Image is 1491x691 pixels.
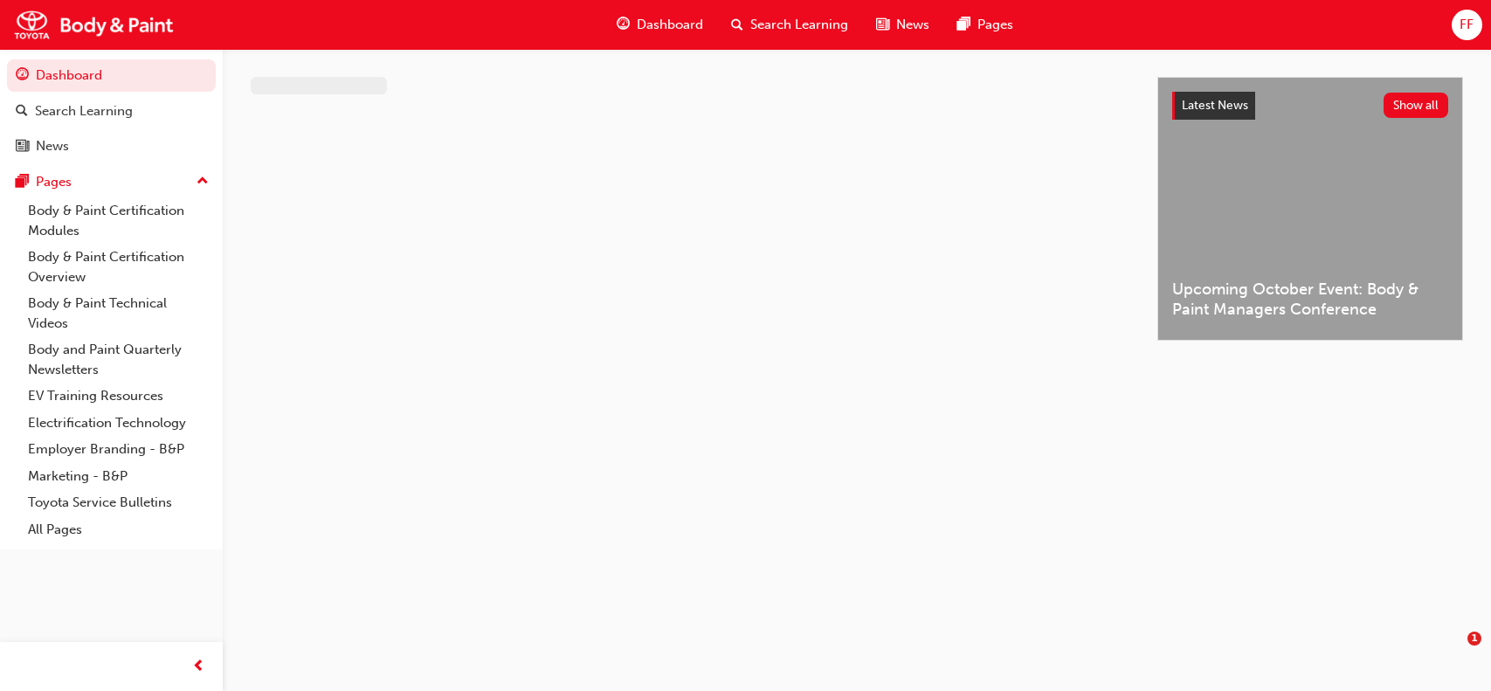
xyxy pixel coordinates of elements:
a: Toyota Service Bulletins [21,489,216,516]
a: News [7,130,216,162]
div: News [36,136,69,156]
span: FF [1460,15,1474,35]
button: Pages [7,166,216,198]
span: News [896,15,929,35]
a: pages-iconPages [943,7,1027,43]
span: Search Learning [750,15,848,35]
span: up-icon [197,170,209,193]
a: Dashboard [7,59,216,92]
span: pages-icon [957,14,970,36]
span: pages-icon [16,175,29,190]
div: Search Learning [35,101,133,121]
a: Electrification Technology [21,410,216,437]
span: prev-icon [192,656,205,678]
a: Latest NewsShow all [1172,92,1448,120]
span: guage-icon [617,14,630,36]
span: Upcoming October Event: Body & Paint Managers Conference [1172,280,1448,319]
button: FF [1452,10,1482,40]
span: 1 [1467,632,1481,646]
a: Search Learning [7,95,216,128]
a: guage-iconDashboard [603,7,717,43]
a: Marketing - B&P [21,463,216,490]
img: Trak [9,5,179,45]
span: search-icon [16,104,28,120]
a: All Pages [21,516,216,543]
a: search-iconSearch Learning [717,7,862,43]
a: Latest NewsShow allUpcoming October Event: Body & Paint Managers Conference [1157,77,1463,341]
button: Show all [1384,93,1449,118]
span: guage-icon [16,68,29,84]
span: Latest News [1182,98,1248,113]
a: Body & Paint Certification Overview [21,244,216,290]
span: search-icon [731,14,743,36]
a: Body and Paint Quarterly Newsletters [21,336,216,383]
iframe: Intercom live chat [1432,632,1474,674]
a: EV Training Resources [21,383,216,410]
span: news-icon [876,14,889,36]
a: news-iconNews [862,7,943,43]
span: Dashboard [637,15,703,35]
button: DashboardSearch LearningNews [7,56,216,166]
a: Body & Paint Certification Modules [21,197,216,244]
a: Employer Branding - B&P [21,436,216,463]
div: Pages [36,172,72,192]
a: Body & Paint Technical Videos [21,290,216,336]
span: Pages [977,15,1013,35]
span: news-icon [16,139,29,155]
